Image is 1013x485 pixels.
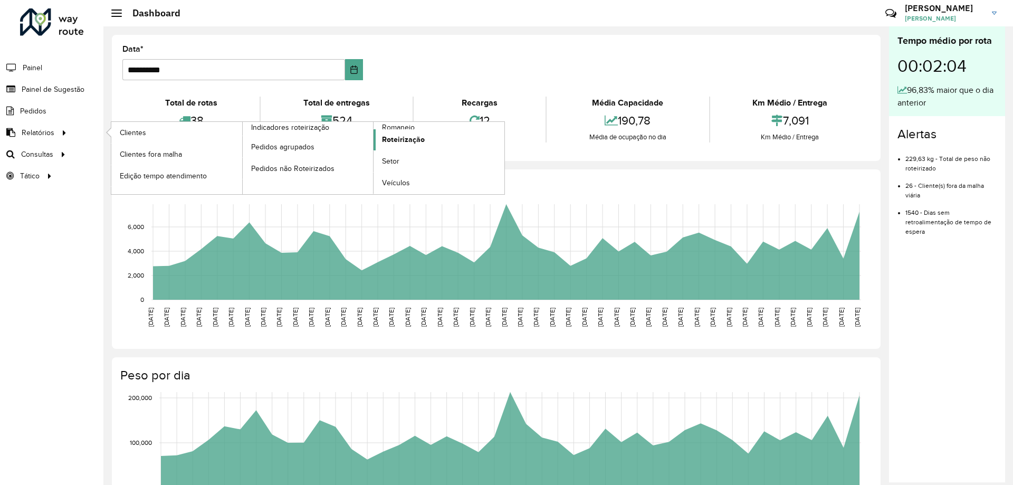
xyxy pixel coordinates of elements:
text: [DATE] [179,308,186,327]
text: [DATE] [517,308,523,327]
text: [DATE] [773,308,780,327]
text: [DATE] [163,308,170,327]
text: [DATE] [244,308,251,327]
text: [DATE] [532,308,539,327]
span: Relatórios [22,127,54,138]
text: [DATE] [709,308,716,327]
span: Pedidos [20,106,46,117]
text: [DATE] [565,308,571,327]
span: Edição tempo atendimento [120,170,207,182]
div: 96,83% maior que o dia anterior [897,84,997,109]
text: [DATE] [693,308,700,327]
span: Roteirização [382,134,425,145]
text: [DATE] [308,308,314,327]
a: Pedidos agrupados [243,136,374,157]
text: 100,000 [130,439,152,446]
div: 12 [416,109,543,132]
h2: Dashboard [122,7,180,19]
div: 00:02:04 [897,48,997,84]
text: [DATE] [757,308,764,327]
button: Choose Date [345,59,364,80]
span: Indicadores roteirização [251,122,329,133]
text: [DATE] [452,308,459,327]
text: [DATE] [597,308,604,327]
text: [DATE] [340,308,347,327]
text: [DATE] [436,308,443,327]
span: [PERSON_NAME] [905,14,984,23]
li: 26 - Cliente(s) fora da malha viária [905,173,997,200]
text: [DATE] [275,308,282,327]
text: 4,000 [128,248,144,254]
text: [DATE] [725,308,732,327]
text: [DATE] [195,308,202,327]
a: Edição tempo atendimento [111,165,242,186]
a: Setor [374,151,504,172]
text: [DATE] [212,308,218,327]
text: [DATE] [645,308,652,327]
span: Painel de Sugestão [22,84,84,95]
text: [DATE] [821,308,828,327]
text: 2,000 [128,272,144,279]
span: Painel [23,62,42,73]
text: [DATE] [372,308,379,327]
span: Pedidos não Roteirizados [251,163,335,174]
text: [DATE] [292,308,299,327]
div: 524 [263,109,409,132]
text: 200,000 [128,394,152,401]
span: Setor [382,156,399,167]
text: [DATE] [356,308,363,327]
a: Pedidos não Roteirizados [243,158,374,179]
label: Data [122,43,144,55]
text: [DATE] [581,308,588,327]
h3: [PERSON_NAME] [905,3,984,13]
div: Tempo médio por rota [897,34,997,48]
a: Veículos [374,173,504,194]
span: Romaneio [382,122,415,133]
text: [DATE] [854,308,861,327]
span: Clientes fora malha [120,149,182,160]
div: Total de entregas [263,97,409,109]
span: Clientes [120,127,146,138]
span: Veículos [382,177,410,188]
div: Total de rotas [125,97,257,109]
div: 190,78 [549,109,706,132]
div: 7,091 [713,109,867,132]
text: [DATE] [469,308,475,327]
text: [DATE] [741,308,748,327]
div: Recargas [416,97,543,109]
text: [DATE] [789,308,796,327]
a: Clientes [111,122,242,143]
text: [DATE] [147,308,154,327]
text: [DATE] [420,308,427,327]
div: Km Médio / Entrega [713,97,867,109]
text: [DATE] [661,308,668,327]
text: [DATE] [838,308,845,327]
a: Roteirização [374,129,504,150]
div: Média de ocupação no dia [549,132,706,142]
text: [DATE] [324,308,331,327]
text: [DATE] [227,308,234,327]
h4: Peso por dia [120,368,870,383]
span: Tático [20,170,40,182]
span: Consultas [21,149,53,160]
text: [DATE] [501,308,508,327]
text: 6,000 [128,223,144,230]
span: Pedidos agrupados [251,141,314,153]
text: [DATE] [549,308,556,327]
text: [DATE] [260,308,266,327]
h4: Alertas [897,127,997,142]
text: [DATE] [677,308,684,327]
a: Romaneio [243,122,505,194]
li: 229,63 kg - Total de peso não roteirizado [905,146,997,173]
text: [DATE] [388,308,395,327]
text: [DATE] [404,308,411,327]
a: Clientes fora malha [111,144,242,165]
text: [DATE] [484,308,491,327]
a: Indicadores roteirização [111,122,374,194]
div: 38 [125,109,257,132]
text: [DATE] [613,308,620,327]
div: Média Capacidade [549,97,706,109]
text: 0 [140,296,144,303]
li: 1540 - Dias sem retroalimentação de tempo de espera [905,200,997,236]
text: [DATE] [629,308,636,327]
